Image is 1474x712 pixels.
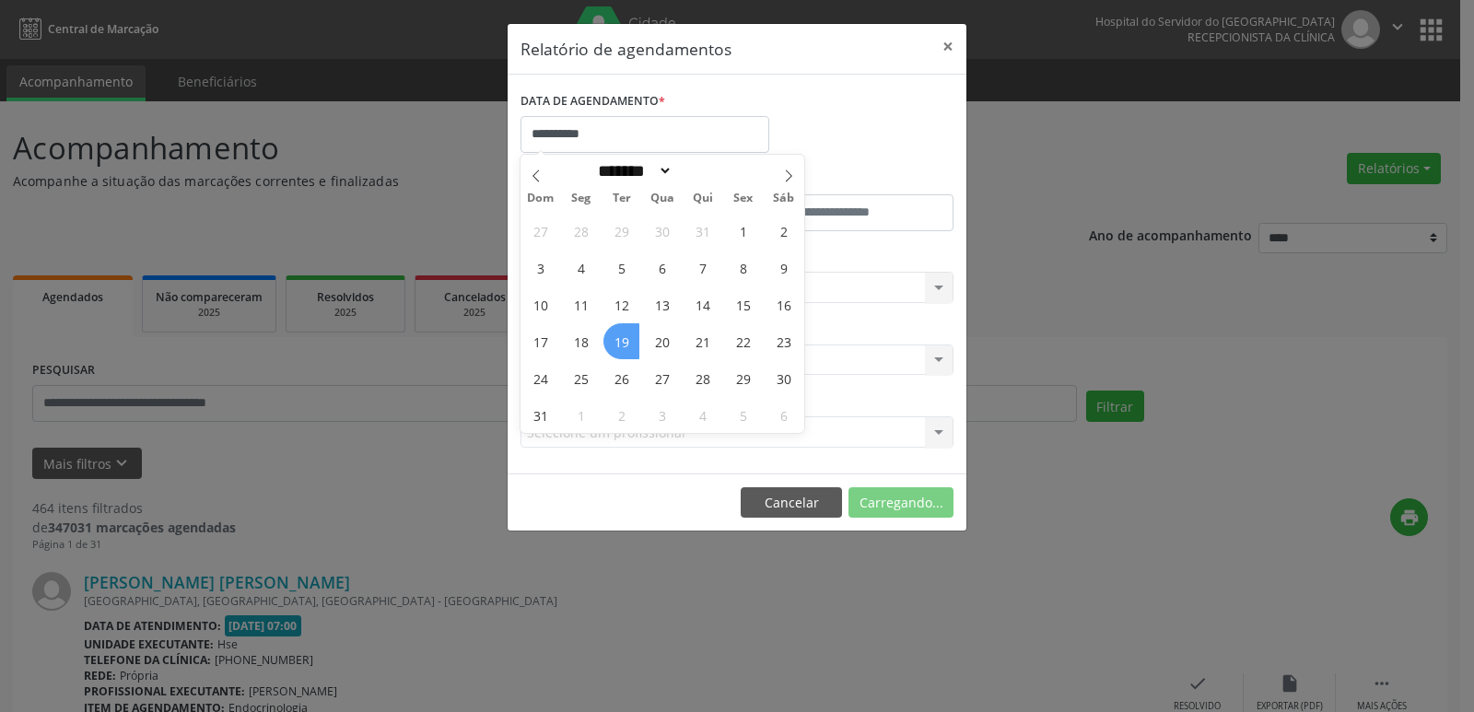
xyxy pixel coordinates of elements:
[644,250,680,286] span: Agosto 6, 2025
[522,250,558,286] span: Agosto 3, 2025
[684,360,720,396] span: Agosto 28, 2025
[522,397,558,433] span: Agosto 31, 2025
[766,397,801,433] span: Setembro 6, 2025
[522,213,558,249] span: Julho 27, 2025
[673,161,733,181] input: Year
[521,193,561,204] span: Dom
[602,193,642,204] span: Ter
[725,213,761,249] span: Agosto 1, 2025
[742,166,953,194] label: ATÉ
[725,323,761,359] span: Agosto 22, 2025
[521,88,665,116] label: DATA DE AGENDAMENTO
[642,193,683,204] span: Qua
[603,360,639,396] span: Agosto 26, 2025
[563,286,599,322] span: Agosto 11, 2025
[603,397,639,433] span: Setembro 2, 2025
[563,250,599,286] span: Agosto 4, 2025
[684,213,720,249] span: Julho 31, 2025
[644,360,680,396] span: Agosto 27, 2025
[561,193,602,204] span: Seg
[684,323,720,359] span: Agosto 21, 2025
[725,286,761,322] span: Agosto 15, 2025
[725,360,761,396] span: Agosto 29, 2025
[522,360,558,396] span: Agosto 24, 2025
[766,286,801,322] span: Agosto 16, 2025
[521,37,731,61] h5: Relatório de agendamentos
[766,360,801,396] span: Agosto 30, 2025
[563,213,599,249] span: Julho 28, 2025
[741,487,842,519] button: Cancelar
[563,323,599,359] span: Agosto 18, 2025
[591,161,673,181] select: Month
[603,213,639,249] span: Julho 29, 2025
[766,250,801,286] span: Agosto 9, 2025
[644,213,680,249] span: Julho 30, 2025
[522,286,558,322] span: Agosto 10, 2025
[603,286,639,322] span: Agosto 12, 2025
[563,397,599,433] span: Setembro 1, 2025
[644,323,680,359] span: Agosto 20, 2025
[848,487,953,519] button: Carregando...
[644,397,680,433] span: Setembro 3, 2025
[684,250,720,286] span: Agosto 7, 2025
[766,323,801,359] span: Agosto 23, 2025
[766,213,801,249] span: Agosto 2, 2025
[684,286,720,322] span: Agosto 14, 2025
[764,193,804,204] span: Sáb
[684,397,720,433] span: Setembro 4, 2025
[603,323,639,359] span: Agosto 19, 2025
[725,397,761,433] span: Setembro 5, 2025
[683,193,723,204] span: Qui
[603,250,639,286] span: Agosto 5, 2025
[563,360,599,396] span: Agosto 25, 2025
[522,323,558,359] span: Agosto 17, 2025
[723,193,764,204] span: Sex
[930,24,966,69] button: Close
[725,250,761,286] span: Agosto 8, 2025
[644,286,680,322] span: Agosto 13, 2025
